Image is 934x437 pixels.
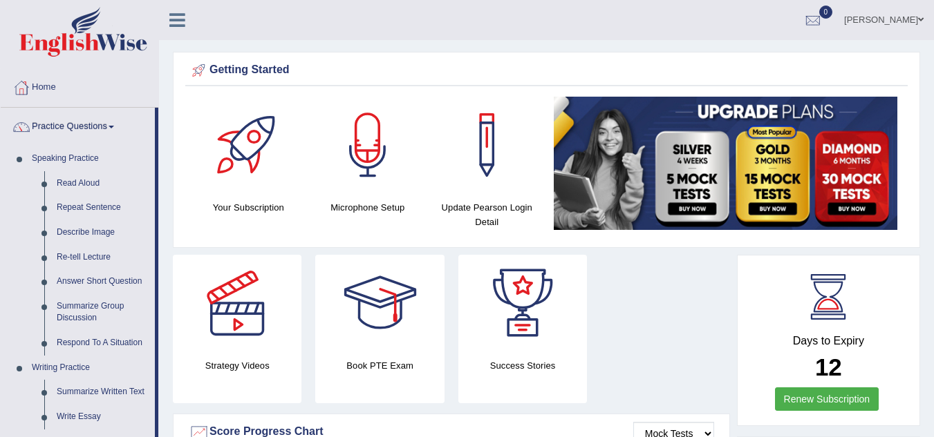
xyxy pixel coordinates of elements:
a: Write Essay [50,405,155,429]
b: 12 [815,353,842,380]
h4: Days to Expiry [753,335,904,347]
a: Re-tell Lecture [50,245,155,270]
h4: Microphone Setup [315,200,421,215]
a: Read Aloud [50,171,155,196]
a: Summarize Written Text [50,380,155,405]
a: Describe Image [50,220,155,245]
h4: Update Pearson Login Detail [434,200,540,229]
a: Renew Subscription [775,387,879,411]
a: Speaking Practice [26,146,155,171]
div: Getting Started [189,60,904,81]
a: Answer Short Question [50,269,155,294]
img: small5.jpg [554,97,898,230]
h4: Strategy Videos [173,358,301,373]
h4: Success Stories [458,358,587,373]
a: Summarize Group Discussion [50,294,155,331]
a: Respond To A Situation [50,331,155,356]
span: 0 [819,6,833,19]
a: Home [1,68,158,103]
h4: Book PTE Exam [315,358,444,373]
a: Repeat Sentence [50,195,155,220]
a: Practice Questions [1,108,155,142]
h4: Your Subscription [196,200,301,215]
a: Writing Practice [26,356,155,380]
